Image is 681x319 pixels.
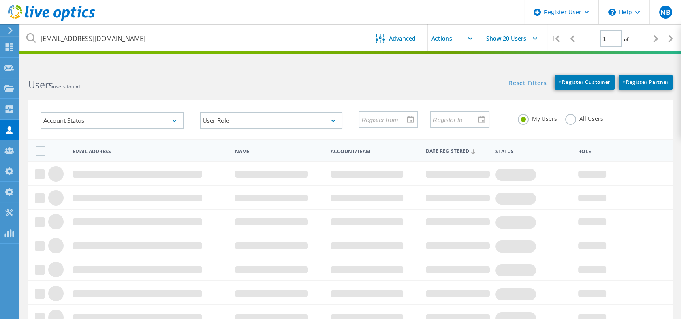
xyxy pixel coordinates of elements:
[565,114,603,122] label: All Users
[664,24,681,53] div: |
[431,111,483,127] input: Register to
[518,114,557,122] label: My Users
[623,79,626,86] b: +
[235,149,324,154] span: Name
[41,112,184,129] div: Account Status
[53,83,80,90] span: users found
[28,78,53,91] b: Users
[389,36,416,41] span: Advanced
[547,24,564,53] div: |
[555,75,615,90] a: +Register Customer
[509,80,547,87] a: Reset Filters
[20,24,363,53] input: Search users by name, email, company, etc.
[8,17,95,23] a: Live Optics Dashboard
[559,79,562,86] b: +
[559,79,611,86] span: Register Customer
[426,149,489,154] span: Date Registered
[73,149,228,154] span: Email Address
[495,149,571,154] span: Status
[331,149,419,154] span: Account/Team
[660,9,670,15] span: NB
[578,149,660,154] span: Role
[200,112,343,129] div: User Role
[624,36,628,43] span: of
[619,75,673,90] a: +Register Partner
[608,9,616,16] svg: \n
[359,111,411,127] input: Register from
[623,79,669,86] span: Register Partner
